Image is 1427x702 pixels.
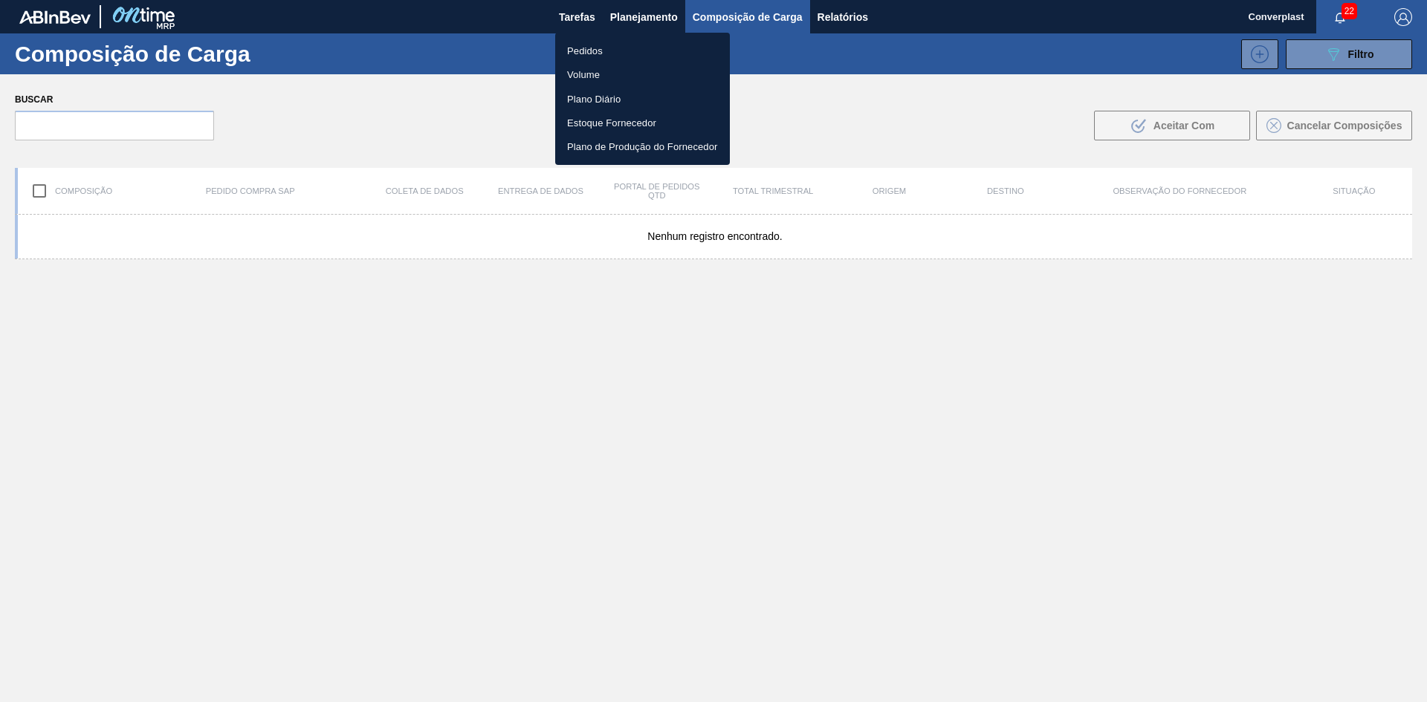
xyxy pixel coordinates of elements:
font: Pedidos [567,45,603,56]
a: Volume [555,62,730,86]
font: Estoque Fornecedor [567,117,656,129]
a: Plano de Produção do Fornecedor [555,134,730,158]
a: Pedidos [555,39,730,62]
font: Volume [567,69,600,80]
a: Estoque Fornecedor [555,111,730,134]
font: Plano Diário [567,93,621,104]
a: Plano Diário [555,87,730,111]
font: Plano de Produção do Fornecedor [567,141,718,152]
